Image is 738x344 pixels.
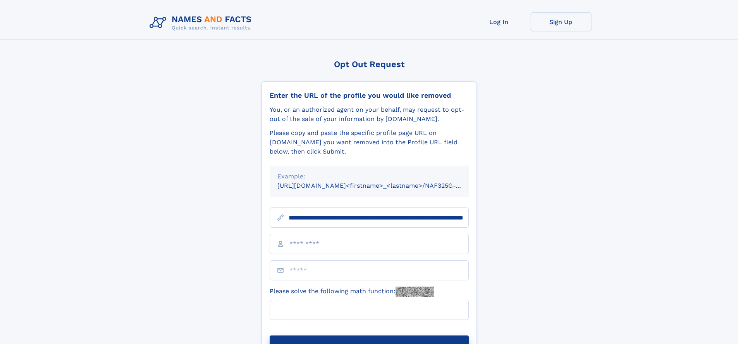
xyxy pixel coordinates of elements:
[277,172,461,181] div: Example:
[146,12,258,33] img: Logo Names and Facts
[270,105,469,124] div: You, or an authorized agent on your behalf, may request to opt-out of the sale of your informatio...
[261,59,477,69] div: Opt Out Request
[530,12,592,31] a: Sign Up
[468,12,530,31] a: Log In
[270,287,434,297] label: Please solve the following math function:
[270,128,469,156] div: Please copy and paste the specific profile page URL on [DOMAIN_NAME] you want removed into the Pr...
[270,91,469,100] div: Enter the URL of the profile you would like removed
[277,182,483,189] small: [URL][DOMAIN_NAME]<firstname>_<lastname>/NAF325G-xxxxxxxx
